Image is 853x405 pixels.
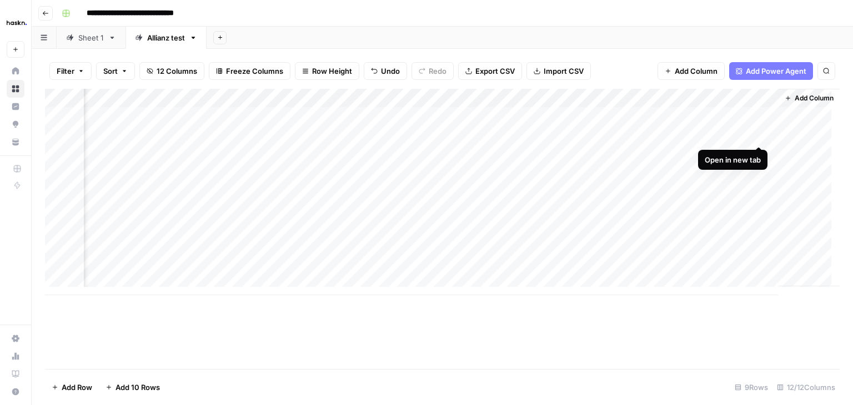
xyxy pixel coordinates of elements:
[62,382,92,393] span: Add Row
[730,378,772,396] div: 9 Rows
[7,347,24,365] a: Usage
[49,62,92,80] button: Filter
[705,154,761,165] div: Open in new tab
[45,378,99,396] button: Add Row
[475,65,515,77] span: Export CSV
[7,98,24,115] a: Insights
[7,80,24,98] a: Browse
[544,65,584,77] span: Import CSV
[458,62,522,80] button: Export CSV
[795,93,834,103] span: Add Column
[7,13,27,33] img: Haskn Logo
[139,62,204,80] button: 12 Columns
[675,65,717,77] span: Add Column
[57,27,126,49] a: Sheet 1
[7,365,24,383] a: Learning Hub
[429,65,446,77] span: Redo
[381,65,400,77] span: Undo
[780,91,838,105] button: Add Column
[57,65,74,77] span: Filter
[226,65,283,77] span: Freeze Columns
[116,382,160,393] span: Add 10 Rows
[99,378,167,396] button: Add 10 Rows
[7,115,24,133] a: Opportunities
[7,383,24,401] button: Help + Support
[364,62,407,80] button: Undo
[78,32,104,43] div: Sheet 1
[295,62,359,80] button: Row Height
[746,65,806,77] span: Add Power Agent
[729,62,813,80] button: Add Power Agent
[7,9,24,37] button: Workspace: Haskn
[412,62,454,80] button: Redo
[312,65,352,77] span: Row Height
[103,65,118,77] span: Sort
[126,27,207,49] a: Allianz test
[209,62,290,80] button: Freeze Columns
[526,62,591,80] button: Import CSV
[7,62,24,80] a: Home
[7,330,24,347] a: Settings
[7,133,24,151] a: Your Data
[658,62,725,80] button: Add Column
[147,32,185,43] div: Allianz test
[772,378,840,396] div: 12/12 Columns
[157,65,197,77] span: 12 Columns
[96,62,135,80] button: Sort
